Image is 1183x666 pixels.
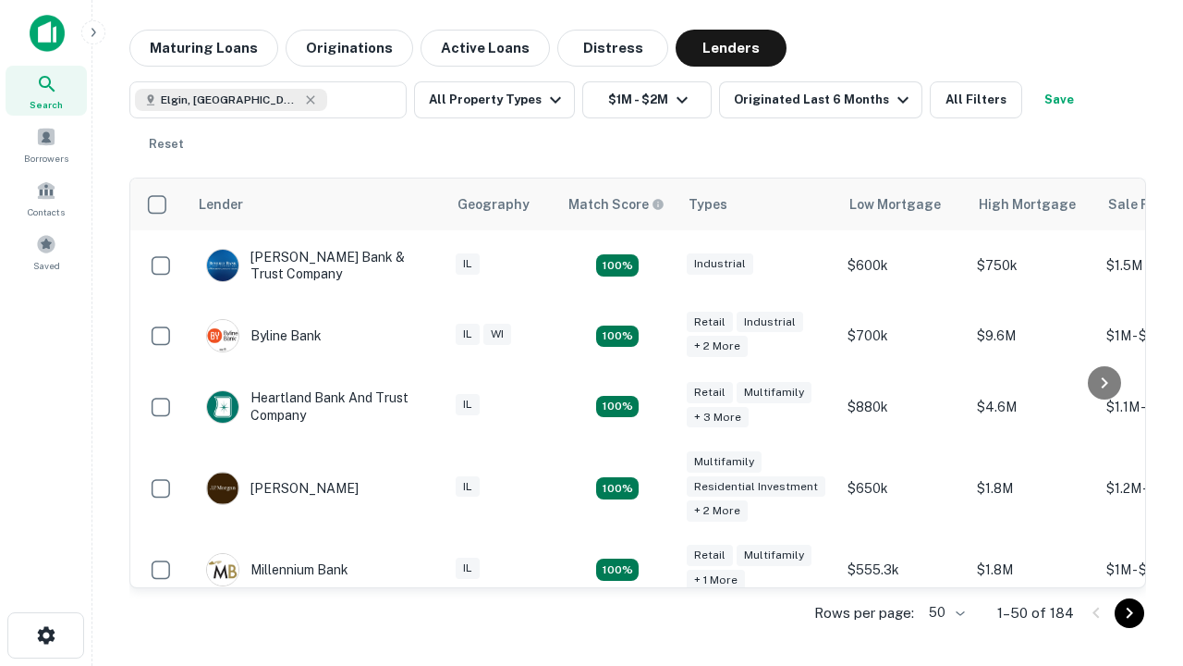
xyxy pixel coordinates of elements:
img: picture [207,250,238,281]
p: Rows per page: [814,602,914,624]
img: picture [207,473,238,504]
td: $1.8M [968,442,1097,536]
td: $1.8M [968,535,1097,605]
img: picture [207,554,238,586]
span: Contacts [28,204,65,219]
th: High Mortgage [968,179,1097,230]
div: Millennium Bank [206,553,348,586]
div: IL [456,558,480,579]
td: $880k [838,371,968,441]
button: Lenders [676,30,787,67]
button: Maturing Loans [129,30,278,67]
td: $600k [838,230,968,301]
div: Matching Properties: 25, hasApolloMatch: undefined [596,477,639,499]
iframe: Chat Widget [1091,459,1183,548]
span: Saved [33,258,60,273]
td: $9.6M [968,301,1097,371]
div: IL [456,394,480,415]
img: picture [207,320,238,351]
button: Originated Last 6 Months [719,81,922,118]
a: Saved [6,227,87,277]
h6: Match Score [568,194,661,215]
span: Elgin, [GEOGRAPHIC_DATA], [GEOGRAPHIC_DATA] [161,92,299,108]
div: Byline Bank [206,319,322,352]
div: Low Mortgage [849,193,941,216]
div: + 1 more [687,570,745,591]
div: Industrial [687,253,753,275]
td: $700k [838,301,968,371]
div: Geography [457,193,530,216]
div: IL [456,476,480,498]
th: Lender [188,179,446,230]
button: Distress [557,30,668,67]
div: Retail [687,382,733,403]
p: 1–50 of 184 [997,602,1074,624]
button: $1M - $2M [582,81,712,118]
div: Heartland Bank And Trust Company [206,389,428,423]
div: Types [689,193,727,216]
a: Contacts [6,173,87,223]
td: $4.6M [968,371,1097,441]
div: IL [456,324,480,345]
th: Low Mortgage [838,179,968,230]
div: Capitalize uses an advanced AI algorithm to match your search with the best lender. The match sco... [568,194,665,215]
div: Matching Properties: 19, hasApolloMatch: undefined [596,396,639,418]
a: Search [6,66,87,116]
a: Borrowers [6,119,87,169]
div: + 2 more [687,336,748,357]
button: All Property Types [414,81,575,118]
div: Multifamily [737,545,811,566]
div: Retail [687,545,733,566]
div: Lender [199,193,243,216]
div: Retail [687,312,733,333]
th: Types [677,179,838,230]
div: High Mortgage [979,193,1076,216]
div: Multifamily [687,451,762,473]
div: Residential Investment [687,476,825,498]
button: Reset [137,126,196,163]
button: Go to next page [1115,598,1144,628]
button: All Filters [930,81,1022,118]
span: Search [30,97,63,112]
img: capitalize-icon.png [30,15,65,52]
div: WI [483,324,511,345]
button: Active Loans [421,30,550,67]
button: Originations [286,30,413,67]
div: Matching Properties: 19, hasApolloMatch: undefined [596,326,639,348]
span: Borrowers [24,151,68,166]
div: Multifamily [737,382,811,403]
div: + 2 more [687,500,748,522]
div: [PERSON_NAME] Bank & Trust Company [206,249,428,282]
td: $650k [838,442,968,536]
div: Matching Properties: 16, hasApolloMatch: undefined [596,559,639,581]
td: $750k [968,230,1097,301]
div: IL [456,253,480,275]
div: + 3 more [687,407,749,428]
th: Capitalize uses an advanced AI algorithm to match your search with the best lender. The match sco... [557,179,677,230]
div: 50 [921,599,968,626]
td: $555.3k [838,535,968,605]
img: picture [207,391,238,423]
th: Geography [446,179,557,230]
div: Matching Properties: 28, hasApolloMatch: undefined [596,254,639,277]
button: Save your search to get updates of matches that match your search criteria. [1030,81,1089,118]
div: Originated Last 6 Months [734,89,914,111]
div: Industrial [737,312,803,333]
div: [PERSON_NAME] [206,472,359,505]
